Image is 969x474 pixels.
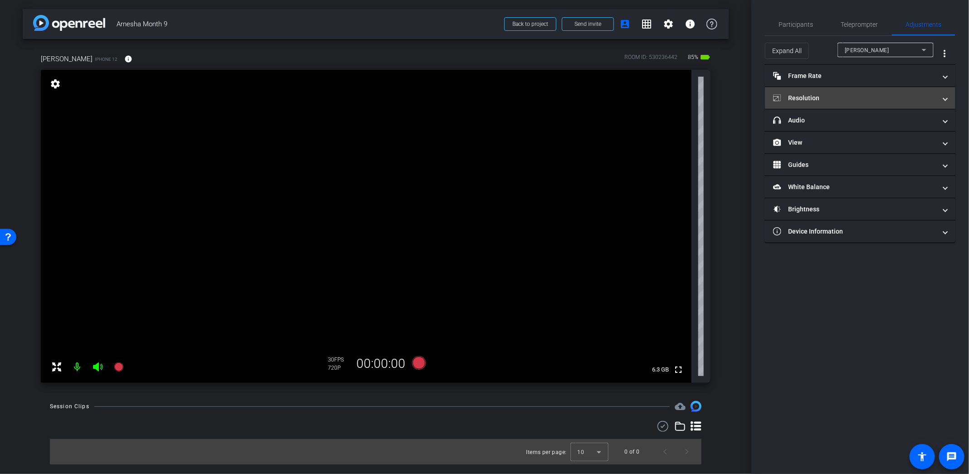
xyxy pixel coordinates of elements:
div: Items per page: [526,448,567,457]
div: 720P [328,364,351,371]
mat-icon: grid_on [641,19,652,29]
mat-icon: info [685,19,696,29]
mat-icon: cloud_upload [675,401,686,412]
mat-expansion-panel-header: Resolution [765,87,955,109]
span: Arnesha Month 9 [117,15,499,33]
span: FPS [335,357,344,363]
mat-icon: accessibility [917,451,928,462]
mat-expansion-panel-header: Device Information [765,220,955,242]
button: Next page [676,441,698,463]
mat-icon: account_box [619,19,630,29]
mat-expansion-panel-header: Brightness [765,198,955,220]
mat-panel-title: Resolution [773,93,936,103]
button: Expand All [765,43,809,59]
span: [PERSON_NAME] [845,47,889,54]
span: [PERSON_NAME] [41,54,93,64]
mat-panel-title: White Balance [773,182,936,192]
mat-panel-title: Guides [773,160,936,170]
div: ROOM ID: 530236442 [624,53,677,66]
mat-expansion-panel-header: Guides [765,154,955,176]
mat-panel-title: Frame Rate [773,71,936,81]
span: Send invite [575,20,601,28]
mat-icon: fullscreen [673,364,684,375]
mat-icon: settings [49,78,62,89]
div: 00:00:00 [351,356,412,371]
mat-expansion-panel-header: White Balance [765,176,955,198]
img: app-logo [33,15,105,31]
mat-icon: info [124,55,132,63]
mat-panel-title: Brightness [773,205,936,214]
mat-expansion-panel-header: Frame Rate [765,65,955,87]
span: Teleprompter [841,21,878,28]
button: Back to project [504,17,556,31]
mat-icon: battery_std [700,52,711,63]
span: iPhone 12 [95,56,117,63]
span: Expand All [772,42,802,59]
button: Send invite [562,17,614,31]
mat-icon: message [946,451,957,462]
div: 0 of 0 [625,447,640,456]
mat-panel-title: Device Information [773,227,936,236]
mat-expansion-panel-header: Audio [765,109,955,131]
span: 85% [687,50,700,64]
span: 6.3 GB [649,364,672,375]
button: Previous page [654,441,676,463]
span: Participants [779,21,813,28]
mat-expansion-panel-header: View [765,132,955,153]
mat-panel-title: View [773,138,936,147]
img: Session clips [691,401,701,412]
span: Destinations for your clips [675,401,686,412]
mat-icon: settings [663,19,674,29]
div: Session Clips [50,402,89,411]
button: More Options for Adjustments Panel [934,43,955,64]
mat-icon: more_vert [939,48,950,59]
span: Back to project [512,21,548,27]
span: Adjustments [906,21,942,28]
div: 30 [328,356,351,363]
mat-panel-title: Audio [773,116,936,125]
